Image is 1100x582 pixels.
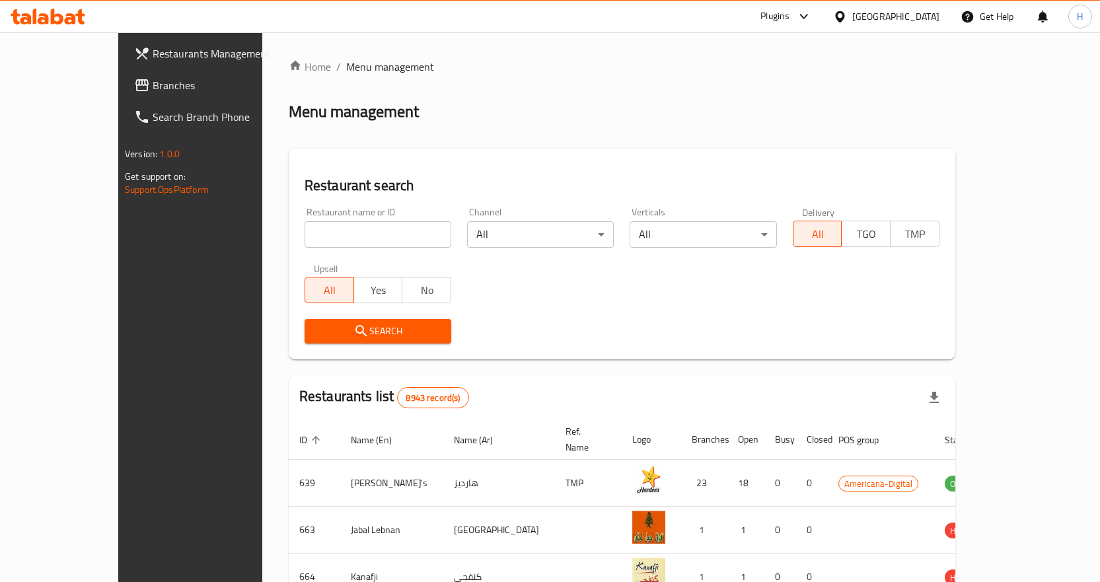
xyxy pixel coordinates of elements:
[314,264,338,273] label: Upsell
[839,476,918,491] span: Americana-Digital
[802,207,835,217] label: Delivery
[289,460,340,507] td: 639
[299,432,324,448] span: ID
[353,277,403,303] button: Yes
[305,319,451,344] button: Search
[852,9,939,24] div: [GEOGRAPHIC_DATA]
[124,101,302,133] a: Search Branch Phone
[799,225,837,244] span: All
[398,392,468,404] span: 8943 record(s)
[289,59,955,75] nav: breadcrumb
[299,386,469,408] h2: Restaurants list
[340,460,443,507] td: [PERSON_NAME]'s
[336,59,341,75] li: /
[467,221,614,248] div: All
[305,176,939,196] h2: Restaurant search
[289,101,419,122] h2: Menu management
[727,507,764,554] td: 1
[566,423,606,455] span: Ref. Name
[630,221,776,248] div: All
[125,145,157,163] span: Version:
[305,277,354,303] button: All
[841,221,891,247] button: TGO
[945,523,984,538] span: HIDDEN
[359,281,398,300] span: Yes
[340,507,443,554] td: Jabal Lebnan
[124,69,302,101] a: Branches
[945,432,988,448] span: Status
[351,432,409,448] span: Name (En)
[408,281,446,300] span: No
[311,281,349,300] span: All
[124,38,302,69] a: Restaurants Management
[153,77,291,93] span: Branches
[681,460,727,507] td: 23
[622,419,681,460] th: Logo
[727,460,764,507] td: 18
[632,511,665,544] img: Jabal Lebnan
[681,419,727,460] th: Branches
[764,507,796,554] td: 0
[315,323,441,340] span: Search
[402,277,451,303] button: No
[289,507,340,554] td: 663
[764,460,796,507] td: 0
[847,225,885,244] span: TGO
[125,168,186,185] span: Get support on:
[454,432,510,448] span: Name (Ar)
[153,46,291,61] span: Restaurants Management
[443,507,555,554] td: [GEOGRAPHIC_DATA]
[305,221,451,248] input: Search for restaurant name or ID..
[796,507,828,554] td: 0
[727,419,764,460] th: Open
[397,387,468,408] div: Total records count
[764,419,796,460] th: Busy
[896,225,934,244] span: TMP
[159,145,180,163] span: 1.0.0
[681,507,727,554] td: 1
[918,382,950,414] div: Export file
[1077,9,1083,24] span: H
[443,460,555,507] td: هارديز
[945,476,977,491] span: OPEN
[793,221,842,247] button: All
[890,221,939,247] button: TMP
[796,460,828,507] td: 0
[760,9,789,24] div: Plugins
[346,59,434,75] span: Menu management
[125,181,209,198] a: Support.OpsPlatform
[555,460,622,507] td: TMP
[289,59,331,75] a: Home
[153,109,291,125] span: Search Branch Phone
[838,432,896,448] span: POS group
[796,419,828,460] th: Closed
[632,464,665,497] img: Hardee's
